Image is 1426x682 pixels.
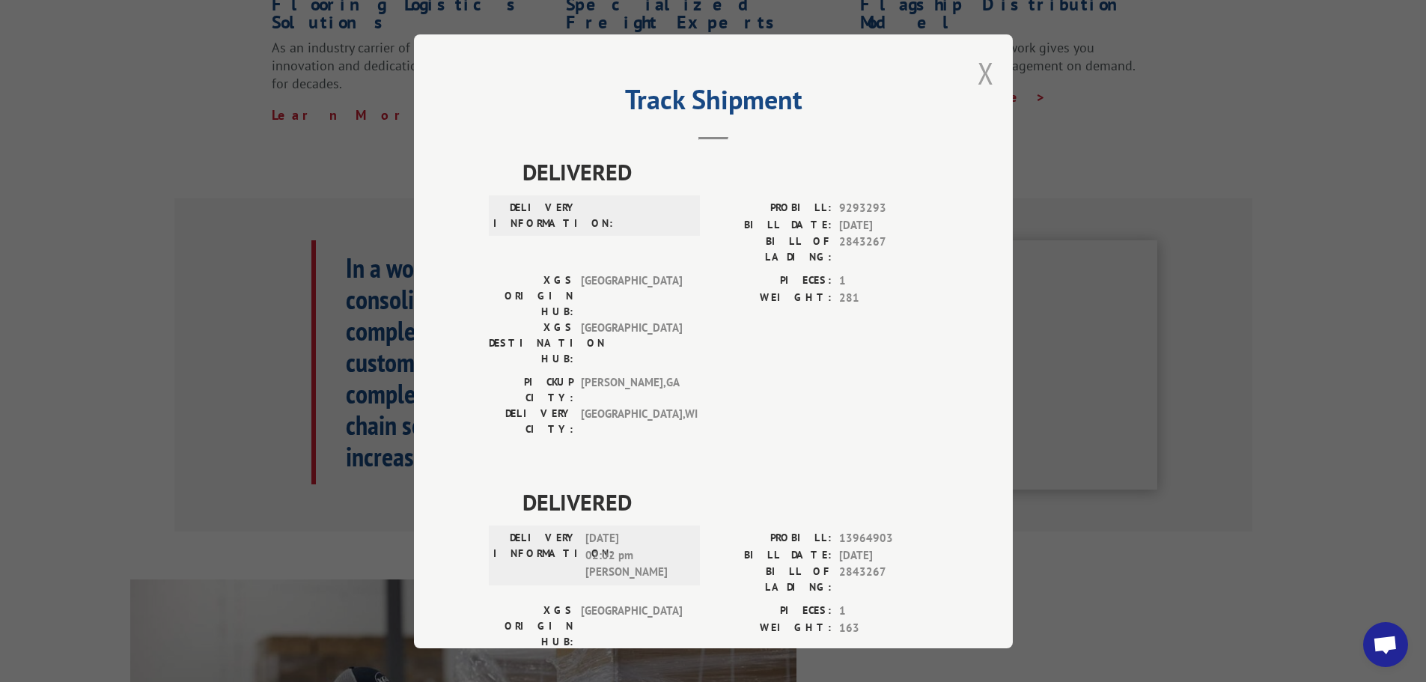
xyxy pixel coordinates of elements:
span: 281 [839,289,938,306]
label: PROBILL: [713,200,832,217]
span: [DATE] [839,546,938,564]
span: 163 [839,619,938,636]
h2: Track Shipment [489,89,938,118]
label: BILL OF LADING: [713,564,832,595]
span: 1 [839,603,938,620]
label: PIECES: [713,273,832,290]
span: 1 [839,273,938,290]
span: [PERSON_NAME] , GA [581,374,682,406]
label: XGS ORIGIN HUB: [489,273,573,320]
span: 9293293 [839,200,938,217]
span: 2843267 [839,564,938,595]
span: DELIVERED [522,485,938,519]
span: [GEOGRAPHIC_DATA] , WI [581,406,682,437]
div: Open chat [1363,622,1408,667]
label: PROBILL: [713,530,832,547]
label: DELIVERY INFORMATION: [493,530,578,581]
label: WEIGHT: [713,289,832,306]
label: WEIGHT: [713,619,832,636]
span: [GEOGRAPHIC_DATA] [581,320,682,367]
span: 13964903 [839,530,938,547]
label: BILL DATE: [713,546,832,564]
label: DELIVERY INFORMATION: [493,200,578,231]
span: [GEOGRAPHIC_DATA] [581,273,682,320]
span: [DATE] [839,216,938,234]
label: DELIVERY CITY: [489,406,573,437]
button: Close modal [978,53,994,93]
label: BILL DATE: [713,216,832,234]
span: 2843267 [839,234,938,265]
span: DELIVERED [522,155,938,189]
span: [DATE] 02:02 pm [PERSON_NAME] [585,530,686,581]
label: XGS DESTINATION HUB: [489,320,573,367]
label: PIECES: [713,603,832,620]
span: [GEOGRAPHIC_DATA] [581,603,682,650]
label: BILL OF LADING: [713,234,832,265]
label: XGS ORIGIN HUB: [489,603,573,650]
label: PICKUP CITY: [489,374,573,406]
